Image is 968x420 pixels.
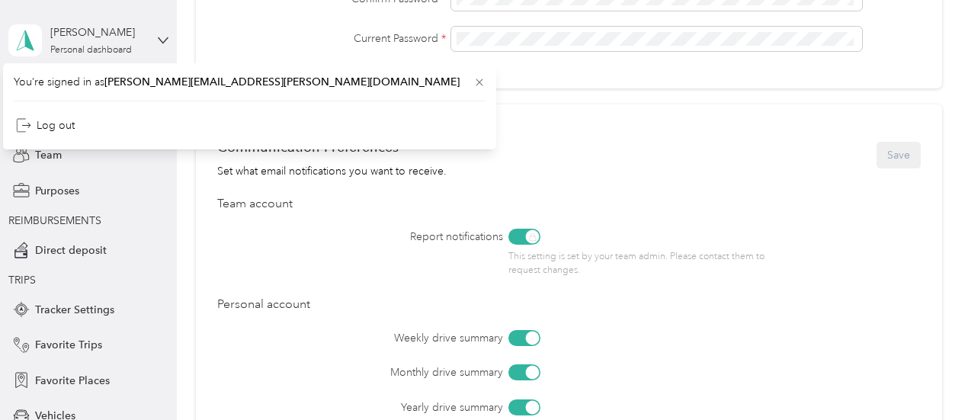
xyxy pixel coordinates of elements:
[303,229,503,245] label: Report notifications
[50,46,132,55] div: Personal dashboard
[35,337,102,353] span: Favorite Trips
[217,296,921,314] div: Personal account
[8,274,36,287] span: TRIPS
[35,183,79,199] span: Purposes
[217,163,447,179] div: Set what email notifications you want to receive.
[50,24,146,40] div: [PERSON_NAME]
[35,147,62,163] span: Team
[35,302,114,318] span: Tracker Settings
[883,335,968,420] iframe: Everlance-gr Chat Button Frame
[217,195,921,213] div: Team account
[35,373,110,389] span: Favorite Places
[303,399,503,415] label: Yearly drive summary
[508,250,766,277] p: This setting is set by your team admin. Please contact them to request changes.
[14,74,486,90] span: You’re signed in as
[8,214,101,227] span: REIMBURSEMENTS
[35,242,107,258] span: Direct deposit
[303,364,503,380] label: Monthly drive summary
[104,75,460,88] span: [PERSON_NAME][EMAIL_ADDRESS][PERSON_NAME][DOMAIN_NAME]
[303,330,503,346] label: Weekly drive summary
[16,117,75,133] div: Log out
[217,30,447,46] label: Current Password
